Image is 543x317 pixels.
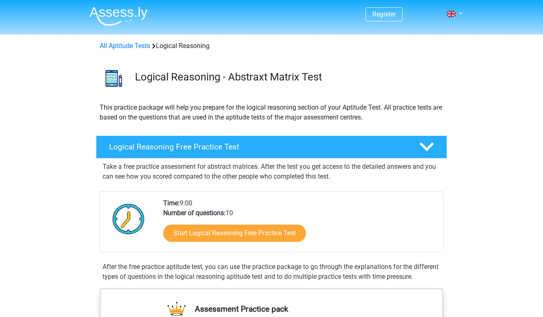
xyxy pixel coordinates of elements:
a: Logical Reasoning Free Practice Test [93,136,450,158]
div: 9:00 10 [157,198,443,252]
b: Number of questions: [163,209,226,217]
div: Logical Reasoning [96,41,447,51]
b: Time: [163,199,180,207]
h4: Logical Reasoning Free Practice Test [109,142,406,152]
img: logical reasoning [96,61,131,96]
a: Register [372,10,396,18]
img: Assessly [89,7,148,26]
p: This practice package will help you prepare for the logical reasoning section of your Aptitude Te... [100,103,443,122]
p: Take a free practice assessment for abstract matrices. After the test you get access to the detai... [103,162,440,181]
h3: Logical Reasoning - Abstraxt Matrix Test [135,71,440,83]
div: After the free practice aptitude test, you can use the practice package to go through the explana... [99,262,444,282]
a: Start Logical Reasoning Free Practice Test [163,225,306,242]
img: Clock [108,198,149,239]
a: All Aptitude Tests [100,42,150,50]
